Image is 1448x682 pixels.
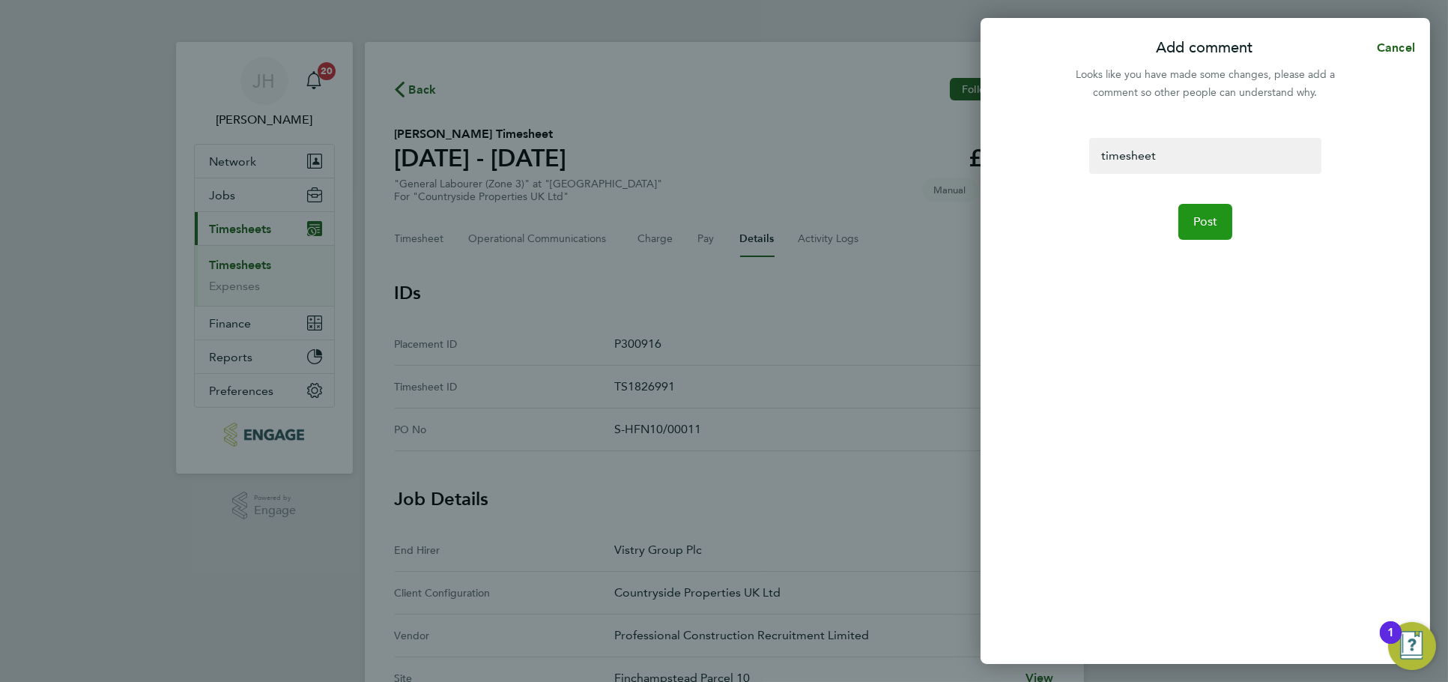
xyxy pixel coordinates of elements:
span: Post [1193,214,1218,229]
button: Post [1178,204,1233,240]
div: timesheet [1089,138,1321,174]
p: Add comment [1156,37,1252,58]
button: Open Resource Center, 1 new notification [1388,622,1436,670]
button: Cancel [1353,33,1430,63]
div: Looks like you have made some changes, please add a comment so other people can understand why. [1067,66,1343,102]
span: Cancel [1372,40,1415,55]
div: 1 [1387,633,1394,652]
